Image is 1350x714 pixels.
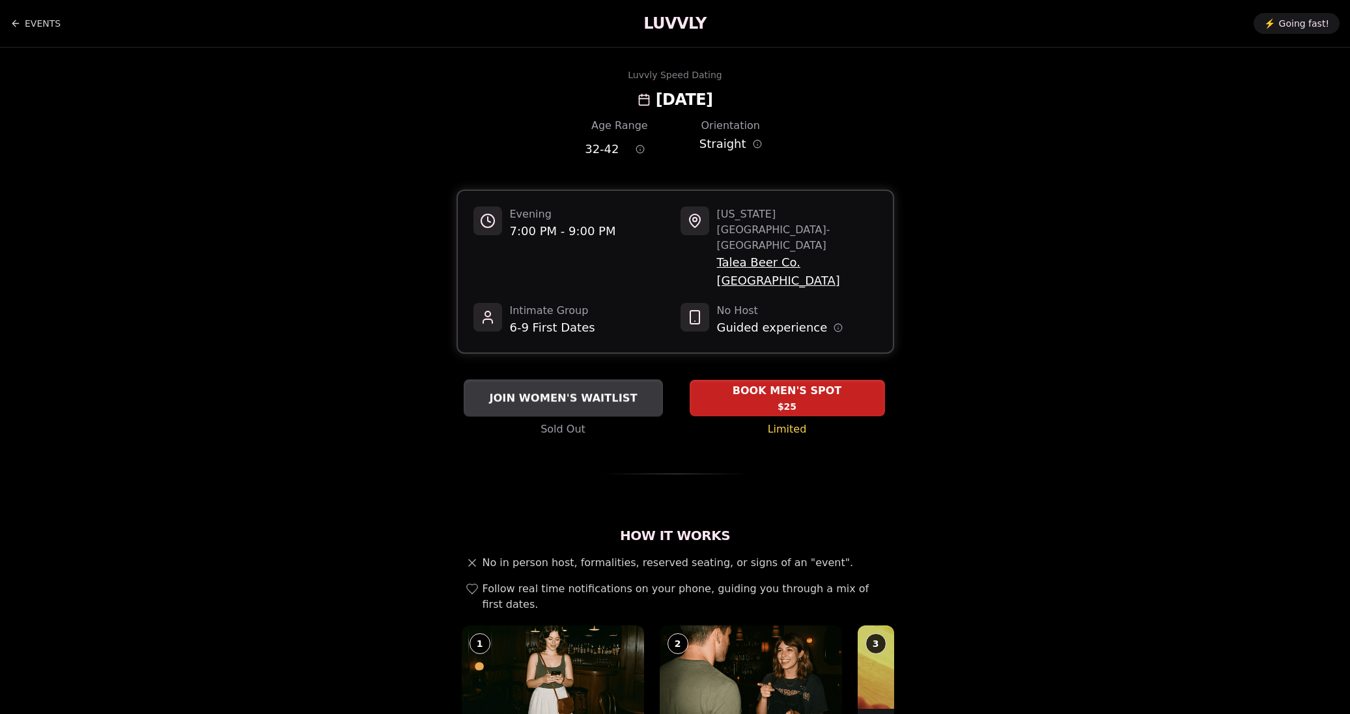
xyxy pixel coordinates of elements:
[730,383,844,399] span: BOOK MEN'S SPOT
[510,207,616,222] span: Evening
[510,319,595,337] span: 6-9 First Dates
[483,581,889,612] span: Follow real time notifications on your phone, guiding you through a mix of first dates.
[457,526,894,545] h2: How It Works
[643,13,706,34] a: LUVVLY
[626,135,654,164] button: Age range information
[778,400,796,413] span: $25
[768,421,807,437] span: Limited
[1264,17,1275,30] span: ⚡️
[541,421,585,437] span: Sold Out
[699,135,746,153] span: Straight
[483,555,854,571] span: No in person host, formalities, reserved seating, or signs of an "event".
[510,303,595,319] span: Intimate Group
[753,139,762,149] button: Orientation information
[628,68,722,81] div: Luvvly Speed Dating
[464,379,663,416] button: JOIN WOMEN'S WAITLIST - Sold Out
[834,323,843,332] button: Host information
[717,253,877,290] span: Talea Beer Co. [GEOGRAPHIC_DATA]
[717,319,828,337] span: Guided experience
[10,10,61,36] a: Back to events
[585,140,619,158] span: 32 - 42
[717,207,877,253] span: [US_STATE][GEOGRAPHIC_DATA] - [GEOGRAPHIC_DATA]
[717,303,843,319] span: No Host
[690,380,885,416] button: BOOK MEN'S SPOT - Limited
[668,633,688,654] div: 2
[510,222,616,240] span: 7:00 PM - 9:00 PM
[656,89,713,110] h2: [DATE]
[1279,17,1329,30] span: Going fast!
[470,633,490,654] div: 1
[585,118,654,134] div: Age Range
[865,633,886,654] div: 3
[486,390,640,406] span: JOIN WOMEN'S WAITLIST
[858,625,1040,709] img: Break the ice with prompts
[696,118,765,134] div: Orientation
